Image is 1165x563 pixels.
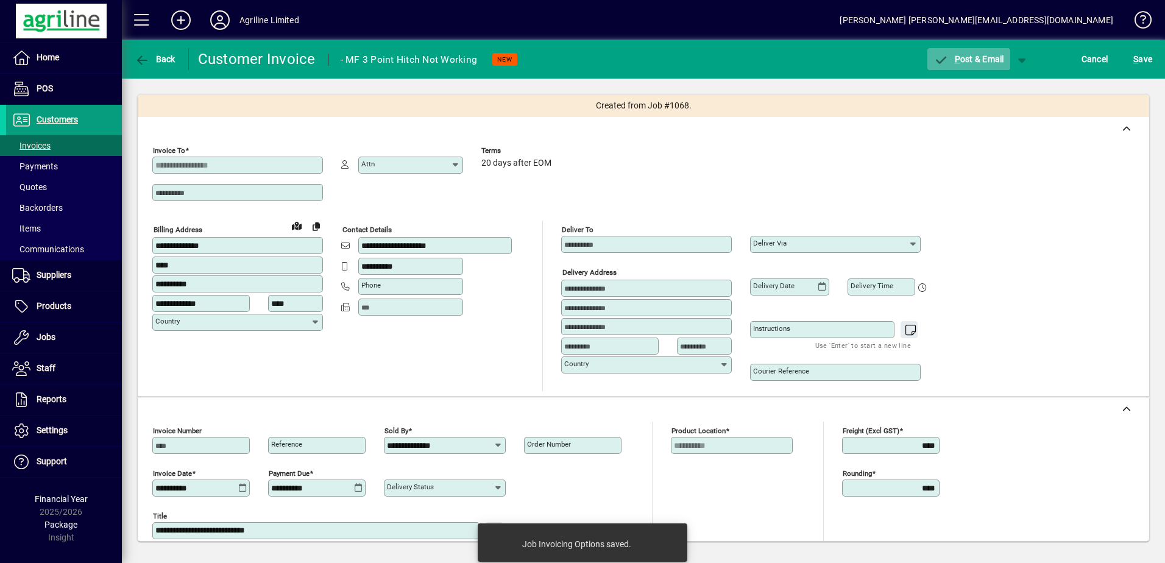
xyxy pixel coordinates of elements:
span: Support [37,456,67,466]
mat-label: Freight (excl GST) [843,427,899,435]
a: Reports [6,384,122,415]
a: View on map [287,216,306,235]
mat-label: Reference [271,440,302,448]
mat-label: Invoice To [153,146,185,155]
a: Staff [6,353,122,384]
mat-label: Invoice date [153,469,192,478]
mat-label: Country [155,317,180,325]
button: Profile [200,9,239,31]
span: Terms [481,147,554,155]
span: Back [135,54,175,64]
button: Post & Email [927,48,1010,70]
span: Cancel [1082,49,1108,69]
a: Settings [6,416,122,446]
span: Suppliers [37,270,71,280]
a: Knowledge Base [1125,2,1150,42]
button: Back [132,48,179,70]
mat-hint: Use 'Enter' to start a new line [815,338,911,352]
span: Customers [37,115,78,124]
mat-label: Delivery time [851,281,893,290]
span: 20 days after EOM [481,158,551,168]
span: Home [37,52,59,62]
a: Items [6,218,122,239]
span: Financial Year [35,494,88,504]
span: Quotes [12,182,47,192]
a: Suppliers [6,260,122,291]
div: Job Invoicing Options saved. [522,538,631,550]
span: Invoices [12,141,51,150]
mat-label: Deliver To [562,225,593,234]
mat-label: Country [564,359,589,368]
span: ave [1133,49,1152,69]
span: Settings [37,425,68,435]
mat-label: Courier Reference [753,367,809,375]
a: Backorders [6,197,122,218]
a: Invoices [6,135,122,156]
mat-label: Invoice number [153,427,202,435]
mat-label: Delivery date [753,281,795,290]
button: Copy to Delivery address [306,216,326,236]
mat-label: Rounding [843,469,872,478]
mat-label: Sold by [384,427,408,435]
span: P [955,54,960,64]
a: Communications [6,239,122,260]
button: Cancel [1078,48,1111,70]
a: Home [6,43,122,73]
span: NEW [497,55,512,63]
mat-label: Order number [527,440,571,448]
a: Jobs [6,322,122,353]
span: Items [12,224,41,233]
mat-label: Product location [671,427,726,435]
button: Save [1130,48,1155,70]
span: Payments [12,161,58,171]
mat-label: Title [153,512,167,520]
span: ost & Email [933,54,1004,64]
a: Quotes [6,177,122,197]
div: Agriline Limited [239,10,299,30]
mat-hint: Use 'Enter' to start a new line [400,539,496,553]
span: Staff [37,363,55,373]
div: - MF 3 Point Hitch Not Working [341,50,478,69]
mat-label: Instructions [753,324,790,333]
span: S [1133,54,1138,64]
mat-label: Delivery status [387,483,434,491]
mat-label: Payment due [269,469,310,478]
span: Communications [12,244,84,254]
div: Customer Invoice [198,49,316,69]
a: Support [6,447,122,477]
mat-label: Phone [361,281,381,289]
span: Created from Job #1068. [596,99,692,112]
span: Backorders [12,203,63,213]
a: Payments [6,156,122,177]
span: Jobs [37,332,55,342]
span: Reports [37,394,66,404]
span: POS [37,83,53,93]
div: [PERSON_NAME] [PERSON_NAME][EMAIL_ADDRESS][DOMAIN_NAME] [840,10,1113,30]
a: POS [6,74,122,104]
mat-label: Attn [361,160,375,168]
mat-label: Deliver via [753,239,787,247]
app-page-header-button: Back [122,48,189,70]
span: Products [37,301,71,311]
button: Add [161,9,200,31]
span: Package [44,520,77,529]
a: Products [6,291,122,322]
